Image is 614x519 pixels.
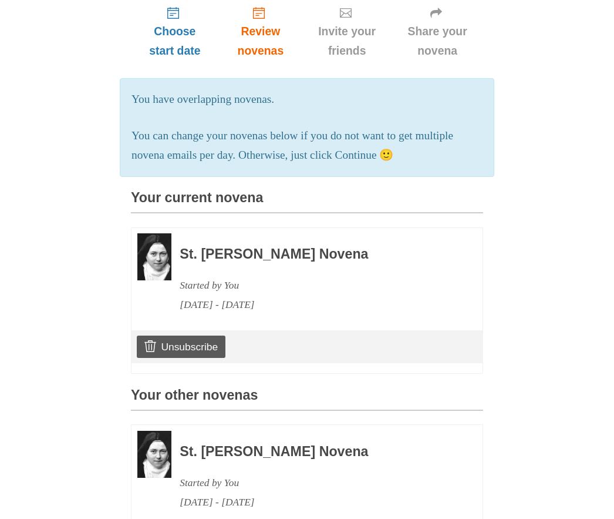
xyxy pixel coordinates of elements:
[143,22,207,61] span: Choose start date
[180,493,451,513] div: [DATE] - [DATE]
[137,336,225,359] a: Unsubscribe
[231,22,291,61] span: Review novenas
[180,247,451,263] h3: St. [PERSON_NAME] Novena
[180,474,451,493] div: Started by You
[314,22,380,61] span: Invite your friends
[131,127,483,166] p: You can change your novenas below if you do not want to get multiple novena emails per day. Other...
[131,389,483,411] h3: Your other novenas
[137,234,171,281] img: Novena image
[131,91,483,110] p: You have overlapping novenas.
[180,445,451,460] h3: St. [PERSON_NAME] Novena
[180,276,451,296] div: Started by You
[403,22,471,61] span: Share your novena
[137,431,171,478] img: Novena image
[180,296,451,315] div: [DATE] - [DATE]
[131,191,483,214] h3: Your current novena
